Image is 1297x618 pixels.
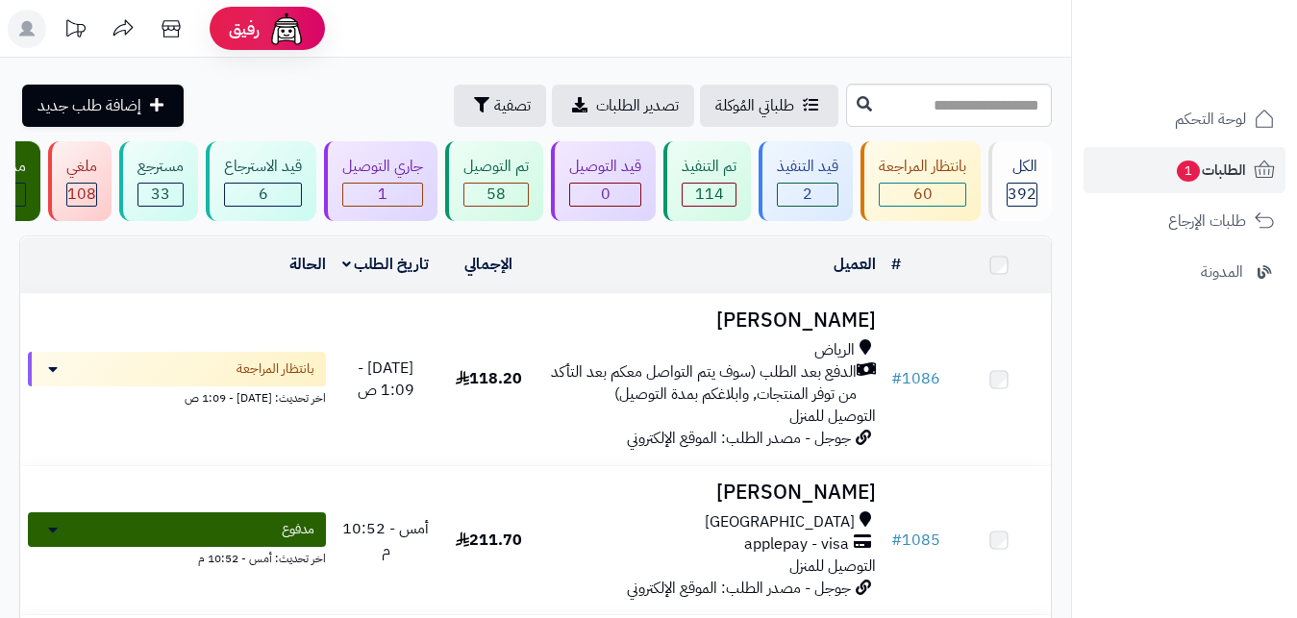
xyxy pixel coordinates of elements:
a: قيد التوصيل 0 [547,141,660,221]
span: [DATE] - 1:09 ص [358,357,414,402]
span: أمس - 10:52 م [342,517,429,562]
div: 1 [343,184,422,206]
h3: [PERSON_NAME] [548,482,876,504]
span: تصدير الطلبات [596,94,679,117]
a: جاري التوصيل 1 [320,141,441,221]
span: 33 [151,183,170,206]
span: 1 [1177,161,1200,182]
div: الكل [1007,156,1037,178]
div: 108 [67,184,96,206]
span: جوجل - مصدر الطلب: الموقع الإلكتروني [627,577,851,600]
a: بانتظار المراجعة 60 [857,141,985,221]
div: بانتظار المراجعة [879,156,966,178]
a: لوحة التحكم [1084,96,1285,142]
button: تصفية [454,85,546,127]
a: الإجمالي [464,253,512,276]
a: قيد الاسترجاع 6 [202,141,320,221]
span: 2 [803,183,812,206]
span: طلبات الإرجاع [1168,208,1246,235]
a: تحديثات المنصة [51,10,99,53]
a: تم التنفيذ 114 [660,141,755,221]
span: # [891,367,902,390]
span: 0 [601,183,611,206]
div: 2 [778,184,837,206]
span: [GEOGRAPHIC_DATA] [705,511,855,533]
a: #1085 [891,529,940,552]
span: إضافة طلب جديد [37,94,141,117]
div: 0 [570,184,640,206]
span: الدفع بعد الطلب (سوف يتم التواصل معكم بعد التأكد من توفر المنتجات, وابلاغكم بمدة التوصيل) [548,361,857,406]
span: 211.70 [456,529,522,552]
a: ملغي 108 [44,141,115,221]
span: جوجل - مصدر الطلب: الموقع الإلكتروني [627,427,851,450]
span: رفيق [229,17,260,40]
a: الكل392 [985,141,1056,221]
div: تم التنفيذ [682,156,736,178]
div: اخر تحديث: [DATE] - 1:09 ص [28,386,326,407]
div: 6 [225,184,301,206]
span: التوصيل للمنزل [789,405,876,428]
div: اخر تحديث: أمس - 10:52 م [28,547,326,567]
a: مسترجع 33 [115,141,202,221]
div: جاري التوصيل [342,156,423,178]
a: قيد التنفيذ 2 [755,141,857,221]
span: 114 [695,183,724,206]
img: ai-face.png [267,10,306,48]
div: تم التوصيل [463,156,529,178]
div: 33 [138,184,183,206]
div: 58 [464,184,528,206]
div: 114 [683,184,736,206]
a: المدونة [1084,249,1285,295]
a: طلباتي المُوكلة [700,85,838,127]
span: # [891,529,902,552]
span: تصفية [494,94,531,117]
span: بانتظار المراجعة [237,359,314,379]
span: الرياض [814,339,855,361]
div: قيد التنفيذ [777,156,838,178]
a: # [891,253,901,276]
h3: [PERSON_NAME] [548,309,876,332]
span: 6 [259,183,268,206]
span: applepay - visa [744,533,849,556]
a: تاريخ الطلب [342,253,430,276]
a: إضافة طلب جديد [22,85,184,127]
span: مدفوع [282,520,314,539]
a: العميل [834,253,876,276]
span: طلباتي المُوكلة [715,94,794,117]
span: 392 [1008,183,1036,206]
div: ملغي [66,156,97,178]
span: الطلبات [1175,157,1246,184]
span: 118.20 [456,367,522,390]
span: 1 [378,183,387,206]
span: 60 [913,183,933,206]
a: تم التوصيل 58 [441,141,547,221]
span: 108 [67,183,96,206]
a: #1086 [891,367,940,390]
div: قيد التوصيل [569,156,641,178]
img: logo-2.png [1166,51,1279,91]
div: 60 [880,184,965,206]
a: الطلبات1 [1084,147,1285,193]
span: لوحة التحكم [1175,106,1246,133]
a: تصدير الطلبات [552,85,694,127]
div: مسترجع [137,156,184,178]
span: 58 [486,183,506,206]
span: المدونة [1201,259,1243,285]
a: الحالة [289,253,326,276]
a: طلبات الإرجاع [1084,198,1285,244]
span: التوصيل للمنزل [789,555,876,578]
div: قيد الاسترجاع [224,156,302,178]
